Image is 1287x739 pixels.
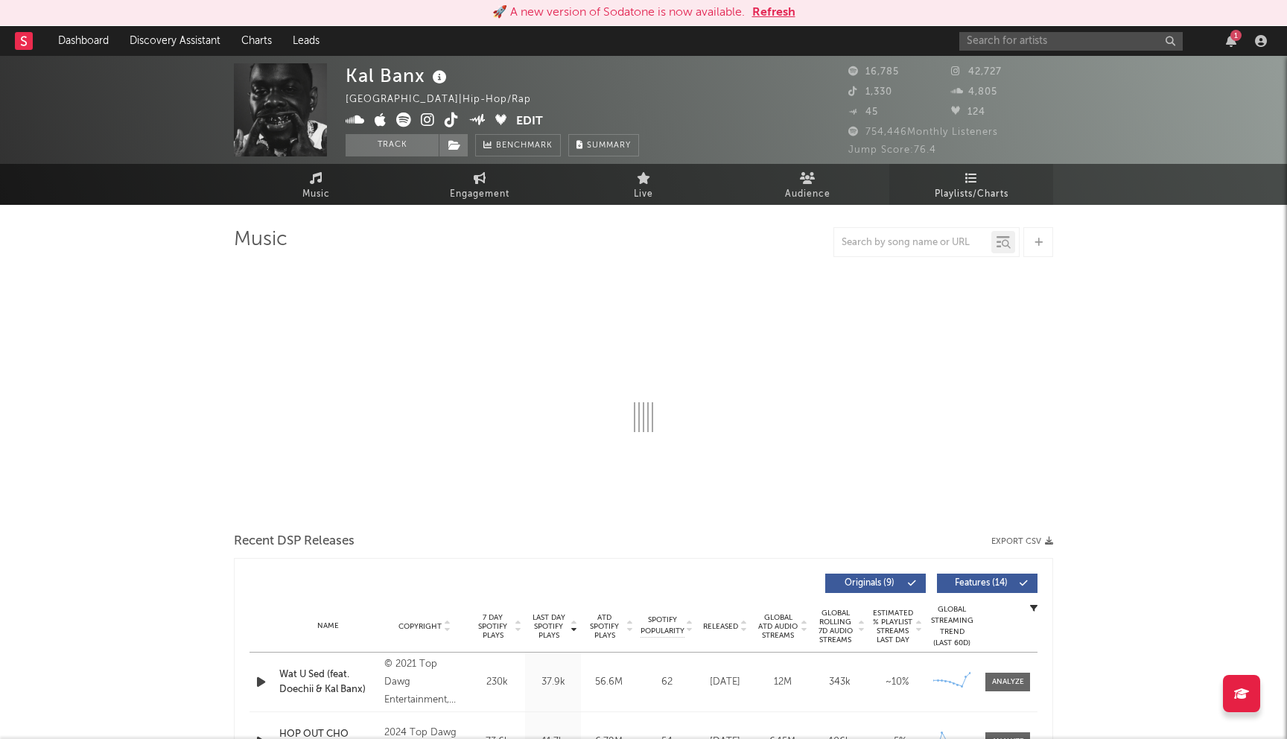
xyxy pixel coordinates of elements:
[848,145,936,155] span: Jump Score: 76.4
[641,675,693,690] div: 62
[516,112,543,131] button: Edit
[475,134,561,156] a: Benchmark
[529,613,568,640] span: Last Day Spotify Plays
[587,142,631,150] span: Summary
[450,185,509,203] span: Engagement
[1230,30,1242,41] div: 1
[929,604,974,649] div: Global Streaming Trend (Last 60D)
[279,667,377,697] a: Wat U Sed (feat. Doechii & Kal Banx)
[951,67,1002,77] span: 42,727
[641,615,684,637] span: Spotify Popularity
[700,675,750,690] div: [DATE]
[634,185,653,203] span: Live
[346,91,548,109] div: [GEOGRAPHIC_DATA] | Hip-Hop/Rap
[234,164,398,205] a: Music
[757,613,798,640] span: Global ATD Audio Streams
[473,675,521,690] div: 230k
[234,533,355,551] span: Recent DSP Releases
[529,675,577,690] div: 37.9k
[282,26,330,56] a: Leads
[568,134,639,156] button: Summary
[785,185,830,203] span: Audience
[585,613,624,640] span: ATD Spotify Plays
[835,579,903,588] span: Originals ( 9 )
[935,185,1008,203] span: Playlists/Charts
[991,537,1053,546] button: Export CSV
[752,4,795,22] button: Refresh
[585,675,633,690] div: 56.6M
[825,574,926,593] button: Originals(9)
[384,656,465,709] div: © 2021 Top Dawg Entertainment, under exclusive license to Warner Records Inc.
[834,237,991,249] input: Search by song name or URL
[496,137,553,155] span: Benchmark
[346,134,439,156] button: Track
[815,609,856,644] span: Global Rolling 7D Audio Streams
[473,613,512,640] span: 7 Day Spotify Plays
[848,67,899,77] span: 16,785
[889,164,1053,205] a: Playlists/Charts
[398,164,562,205] a: Engagement
[279,621,377,632] div: Name
[231,26,282,56] a: Charts
[346,63,451,88] div: Kal Banx
[951,87,997,97] span: 4,805
[937,574,1037,593] button: Features(14)
[951,107,985,117] span: 124
[302,185,330,203] span: Music
[119,26,231,56] a: Discovery Assistant
[398,622,442,631] span: Copyright
[492,4,745,22] div: 🚀 A new version of Sodatone is now available.
[757,675,807,690] div: 12M
[848,127,998,137] span: 754,446 Monthly Listeners
[703,622,738,631] span: Released
[48,26,119,56] a: Dashboard
[947,579,1015,588] span: Features ( 14 )
[848,107,878,117] span: 45
[725,164,889,205] a: Audience
[872,675,922,690] div: ~ 10 %
[815,675,865,690] div: 343k
[872,609,913,644] span: Estimated % Playlist Streams Last Day
[848,87,892,97] span: 1,330
[959,32,1183,51] input: Search for artists
[562,164,725,205] a: Live
[1226,35,1236,47] button: 1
